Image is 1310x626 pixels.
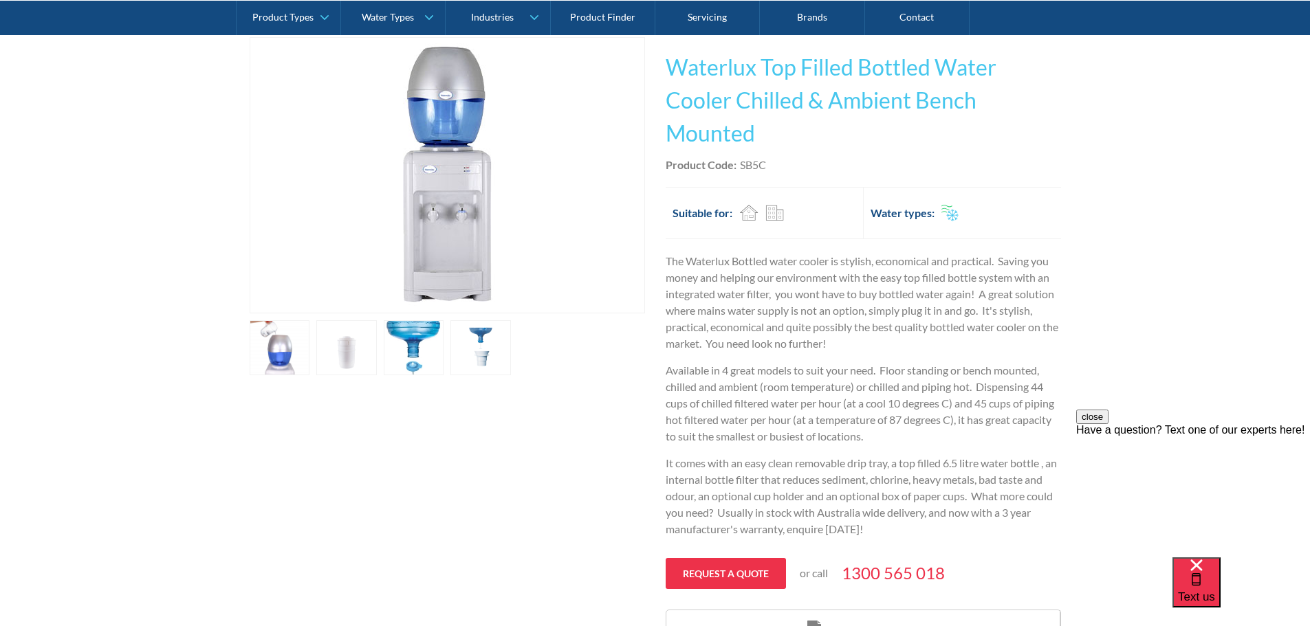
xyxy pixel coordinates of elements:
[471,11,514,23] div: Industries
[666,362,1061,445] p: Available in 4 great models to suit your need. Floor standing or bench mounted, chilled and ambie...
[316,320,377,375] a: open lightbox
[1172,557,1310,626] iframe: podium webchat widget bubble
[250,320,310,375] a: open lightbox
[666,455,1061,537] p: It comes with an easy clean removable drip tray, a top filled 6.5 litre water bottle , an interna...
[842,561,945,585] a: 1300 565 018
[871,205,935,221] h2: Water types:
[666,253,1061,352] p: The Waterlux Bottled water cooler is stylish, economical and practical. Saving you money and help...
[252,11,314,23] div: Product Types
[309,38,585,313] img: Waterlux Top Filled Bottled Water Cooler Chilled & Ambient Bench Mounted
[666,158,736,171] strong: Product Code:
[384,320,444,375] a: open lightbox
[362,11,414,23] div: Water Types
[666,51,1061,150] h1: Waterlux Top Filled Bottled Water Cooler Chilled & Ambient Bench Mounted
[673,205,732,221] h2: Suitable for:
[800,565,828,581] p: or call
[1076,410,1310,574] iframe: podium webchat widget prompt
[450,320,511,375] a: open lightbox
[666,558,786,589] a: Request a quote
[250,37,645,313] a: open lightbox
[740,157,766,173] div: SB5C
